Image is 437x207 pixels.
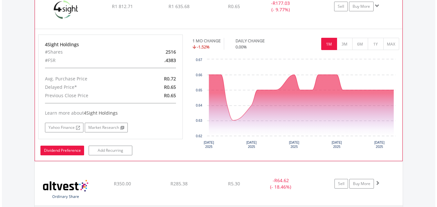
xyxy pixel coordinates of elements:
span: R0.65 [164,84,176,90]
div: Previous Close Price [40,91,134,100]
div: Chart. Highcharts interactive chart. [192,56,399,153]
div: 4Sight Holdings [45,41,176,48]
button: 6M [352,38,368,50]
text: [DATE] 2025 [246,141,257,149]
span: R0.65 [228,3,240,9]
text: [DATE] 2025 [332,141,342,149]
div: .4383 [134,56,181,65]
span: 0.00% [235,44,247,50]
a: Buy More [349,179,374,189]
text: 0.62 [196,134,202,138]
span: R1 812.71 [112,3,133,9]
text: 0.66 [196,73,202,77]
button: 1M [321,38,337,50]
div: #Shares [40,48,134,56]
div: Avg. Purchase Price [40,75,134,83]
a: Sell [334,2,348,11]
div: 2516 [134,48,181,56]
text: [DATE] 2025 [289,141,300,149]
a: Sell [334,179,348,189]
span: R5.30 [228,181,240,187]
a: Buy More [349,2,374,11]
text: 0.63 [196,119,202,122]
span: -1.52% [197,44,210,50]
span: R350.00 [114,181,131,187]
text: 0.64 [196,104,202,107]
a: Add Recurring [89,146,132,155]
a: Dividend Preference [40,146,84,155]
svg: Interactive chart [192,56,399,153]
button: 1Y [368,38,384,50]
button: 3M [337,38,353,50]
div: DAILY CHANGE [235,38,287,44]
a: Market Research [85,123,128,132]
a: Yahoo Finance [45,123,83,132]
text: 0.65 [196,88,202,92]
div: Delayed Price* [40,83,134,91]
span: R0.72 [164,76,176,82]
div: #FSR [40,56,134,65]
span: R285.38 [170,181,188,187]
button: MAX [383,38,399,50]
div: 1 MO CHANGE [192,38,221,44]
div: - (- 18.46%) [257,177,305,190]
span: 4Sight Holdings [84,110,118,116]
img: EQU.ZA.ALV.png [38,170,93,204]
div: Learn more about [45,110,176,116]
span: R64.62 [274,177,289,183]
span: R0.65 [164,92,176,98]
span: R1 635.68 [169,3,190,9]
text: [DATE] 2025 [374,141,385,149]
text: 0.67 [196,58,202,62]
text: [DATE] 2025 [204,141,214,149]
